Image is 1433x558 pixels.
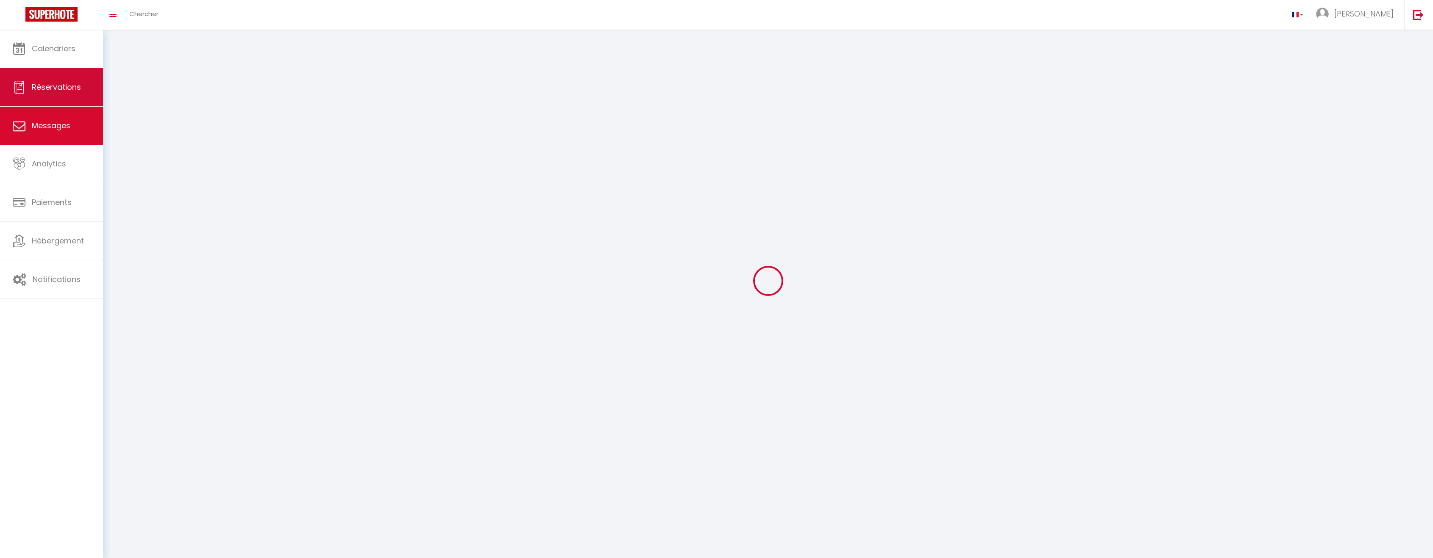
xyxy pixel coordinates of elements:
button: Ouvrir le widget de chat LiveChat [7,3,32,29]
img: logout [1413,9,1424,20]
span: [PERSON_NAME] [1334,8,1394,19]
span: Analytics [32,158,66,169]
img: Super Booking [25,7,78,22]
span: Chercher [129,9,159,18]
span: Hébergement [32,235,84,246]
span: Réservations [32,82,81,92]
span: Paiements [32,197,72,207]
span: Calendriers [32,43,75,54]
span: Messages [32,120,70,131]
img: ... [1316,8,1329,20]
span: Notifications [33,274,81,285]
